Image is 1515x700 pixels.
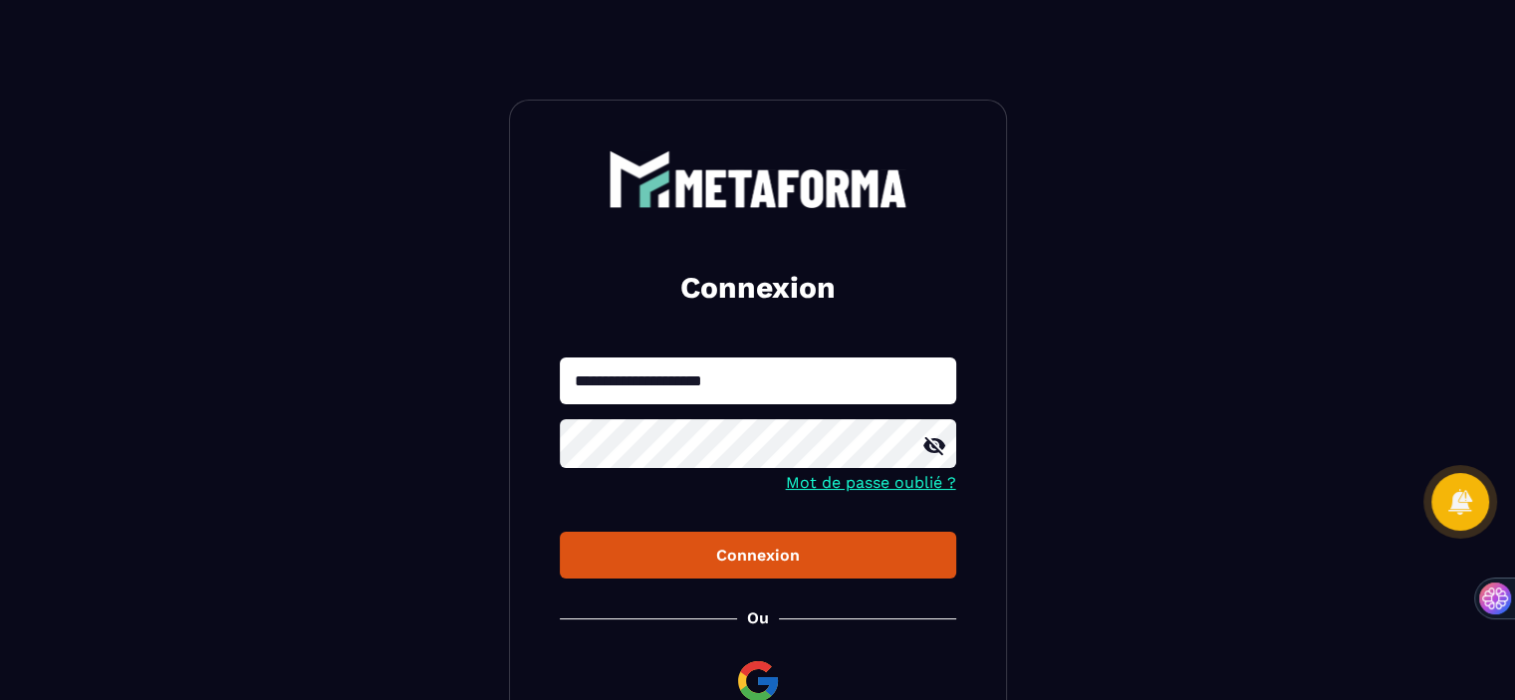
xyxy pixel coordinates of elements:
[747,608,769,627] p: Ou
[609,150,907,208] img: logo
[576,546,940,565] div: Connexion
[560,150,956,208] a: logo
[584,268,932,308] h2: Connexion
[560,532,956,579] button: Connexion
[786,473,956,492] a: Mot de passe oublié ?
